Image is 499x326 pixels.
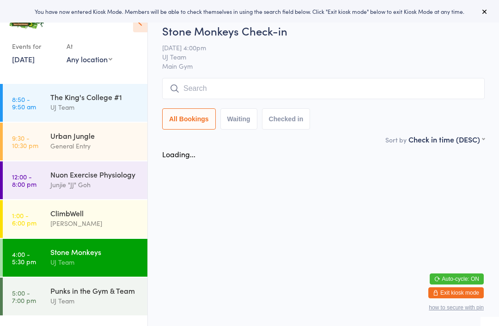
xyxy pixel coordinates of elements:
[162,149,195,159] div: Loading...
[162,61,485,71] span: Main Gym
[50,92,140,102] div: The King's College #1
[50,247,140,257] div: Stone Monkeys
[385,135,407,144] label: Sort by
[3,84,147,122] a: 8:50 -9:50 amThe King's College #1UJ Team
[162,23,485,38] h2: Stone Monkeys Check-in
[220,108,257,130] button: Waiting
[12,95,36,110] time: 8:50 - 9:50 am
[12,173,37,188] time: 12:00 - 8:00 pm
[50,296,140,306] div: UJ Team
[429,304,484,311] button: how to secure with pin
[50,218,140,229] div: [PERSON_NAME]
[408,134,485,144] div: Check in time (DESC)
[12,289,36,304] time: 5:00 - 7:00 pm
[162,78,485,99] input: Search
[12,39,57,54] div: Events for
[12,212,37,226] time: 1:00 - 6:00 pm
[3,123,147,160] a: 9:30 -10:30 pmUrban JungleGeneral Entry
[428,287,484,298] button: Exit kiosk mode
[50,208,140,218] div: ClimbWell
[50,257,140,267] div: UJ Team
[67,54,112,64] div: Any location
[50,179,140,190] div: Junjie "JJ" Goh
[15,7,484,15] div: You have now entered Kiosk Mode. Members will be able to check themselves in using the search fie...
[12,250,36,265] time: 4:00 - 5:30 pm
[12,54,35,64] a: [DATE]
[162,108,216,130] button: All Bookings
[430,273,484,285] button: Auto-cycle: ON
[50,130,140,141] div: Urban Jungle
[162,43,470,52] span: [DATE] 4:00pm
[50,141,140,151] div: General Entry
[50,169,140,179] div: Nuon Exercise Physiology
[50,102,140,113] div: UJ Team
[262,108,310,130] button: Checked in
[3,161,147,199] a: 12:00 -8:00 pmNuon Exercise PhysiologyJunjie "JJ" Goh
[3,200,147,238] a: 1:00 -6:00 pmClimbWell[PERSON_NAME]
[162,52,470,61] span: UJ Team
[3,278,147,315] a: 5:00 -7:00 pmPunks in the Gym & TeamUJ Team
[12,134,38,149] time: 9:30 - 10:30 pm
[50,285,140,296] div: Punks in the Gym & Team
[67,39,112,54] div: At
[3,239,147,277] a: 4:00 -5:30 pmStone MonkeysUJ Team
